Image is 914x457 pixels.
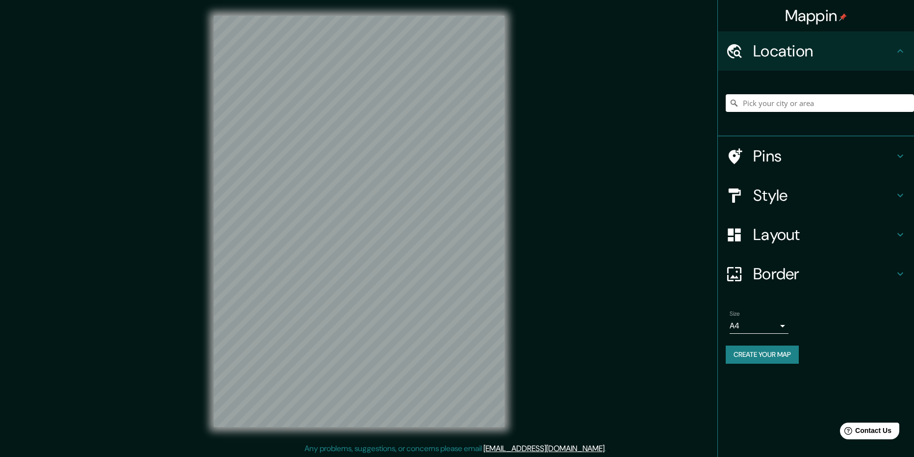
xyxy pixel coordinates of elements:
img: pin-icon.png [839,13,847,21]
h4: Mappin [785,6,847,26]
div: . [606,443,608,455]
button: Create your map [726,346,799,364]
iframe: Help widget launcher [827,419,903,446]
a: [EMAIL_ADDRESS][DOMAIN_NAME] [483,443,605,454]
h4: Border [753,264,894,284]
div: A4 [730,318,788,334]
p: Any problems, suggestions, or concerns please email . [305,443,606,455]
label: Size [730,310,740,318]
h4: Location [753,41,894,61]
div: Pins [718,136,914,176]
h4: Pins [753,146,894,166]
div: Border [718,254,914,294]
div: Location [718,31,914,71]
div: Layout [718,215,914,254]
input: Pick your city or area [726,94,914,112]
h4: Style [753,186,894,205]
h4: Layout [753,225,894,244]
div: . [608,443,609,455]
canvas: Map [214,16,505,427]
div: Style [718,176,914,215]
